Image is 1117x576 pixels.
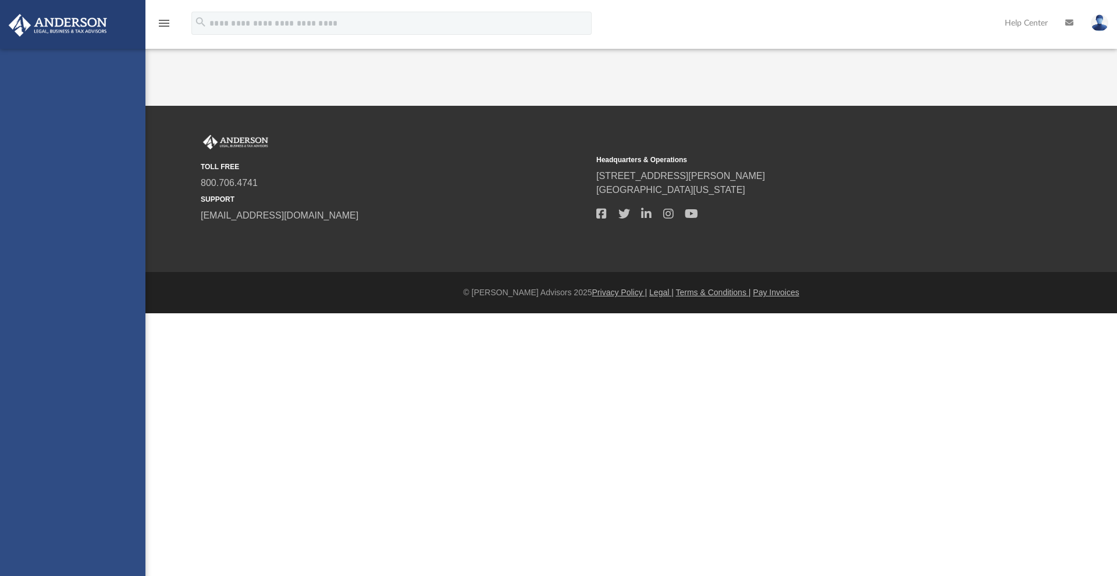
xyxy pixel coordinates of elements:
small: TOLL FREE [201,162,588,172]
i: search [194,16,207,28]
a: [EMAIL_ADDRESS][DOMAIN_NAME] [201,210,358,220]
i: menu [157,16,171,30]
a: Legal | [649,288,674,297]
a: 800.706.4741 [201,178,258,188]
img: Anderson Advisors Platinum Portal [201,135,271,150]
a: menu [157,22,171,30]
div: © [PERSON_NAME] Advisors 2025 [145,287,1117,299]
img: Anderson Advisors Platinum Portal [5,14,111,37]
a: Privacy Policy | [592,288,648,297]
a: [STREET_ADDRESS][PERSON_NAME] [596,171,765,181]
a: Terms & Conditions | [676,288,751,297]
small: Headquarters & Operations [596,155,984,165]
small: SUPPORT [201,194,588,205]
a: Pay Invoices [753,288,799,297]
a: [GEOGRAPHIC_DATA][US_STATE] [596,185,745,195]
img: User Pic [1091,15,1108,31]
